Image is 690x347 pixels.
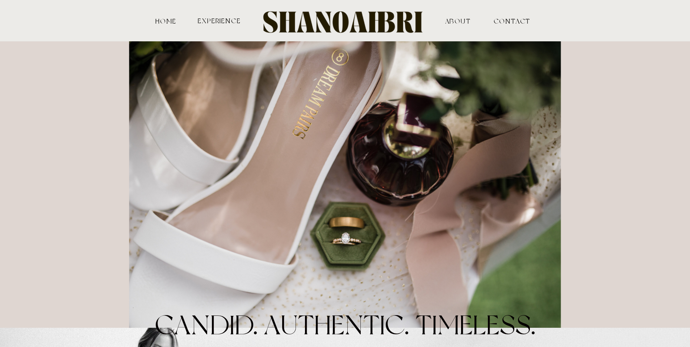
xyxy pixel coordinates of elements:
h1: CANDID. AUTHENTIC. TIMELESS. [55,309,636,347]
a: contact [494,17,518,24]
a: experience [197,17,242,24]
a: HOME [154,17,178,24]
a: ABOUT [422,17,494,24]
